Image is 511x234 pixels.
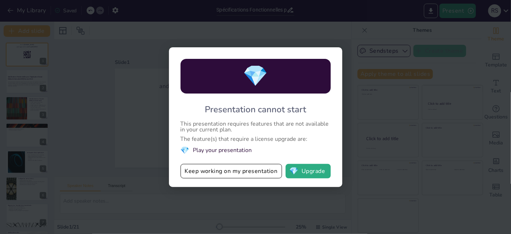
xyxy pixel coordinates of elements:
[181,146,331,155] li: Play your presentation
[286,164,331,178] button: diamondUpgrade
[205,104,306,115] div: Presentation cannot start
[181,146,190,155] span: diamond
[181,164,282,178] button: Keep working on my presentation
[181,121,331,133] div: This presentation requires features that are not available in your current plan.
[290,168,299,175] span: diamond
[243,62,268,90] span: diamond
[181,136,331,142] div: The feature(s) that require a license upgrade are:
